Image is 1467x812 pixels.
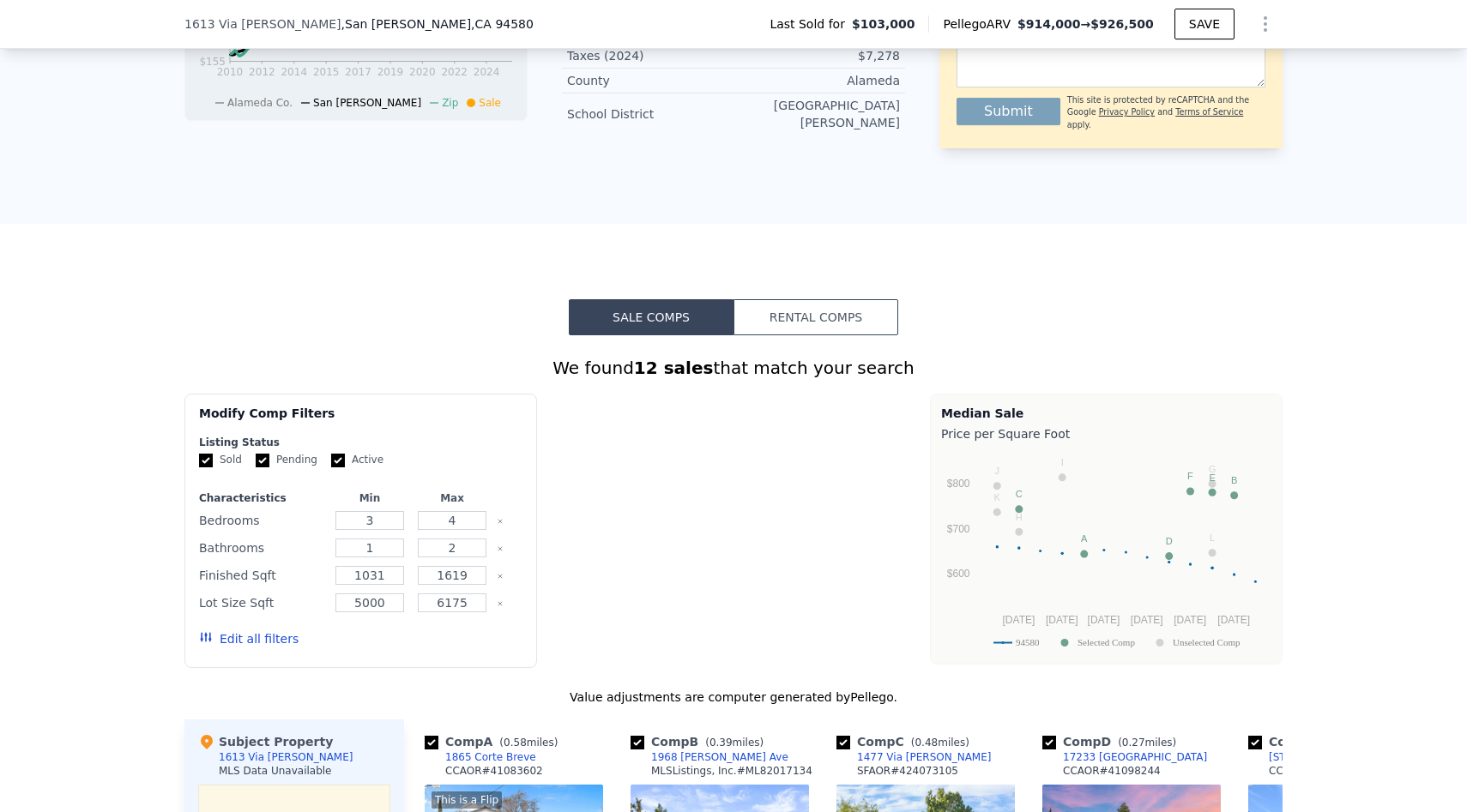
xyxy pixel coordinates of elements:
span: ( miles) [492,737,564,749]
button: Rental Comps [733,299,898,335]
text: E [1209,472,1215,483]
div: 1865 Corte Breve [445,750,536,764]
text: G [1209,464,1216,474]
a: 1477 Via [PERSON_NAME] [836,750,991,764]
text: L [1210,532,1215,543]
span: ( miles) [1111,737,1183,749]
button: Clear [497,573,504,580]
span: Last Sold for [770,15,852,33]
a: 1968 [PERSON_NAME] Ave [631,750,788,764]
button: Show Options [1248,7,1283,41]
button: Clear [497,545,504,552]
text: F [1187,471,1193,481]
div: SFAOR # 424073105 [857,764,958,778]
text: C [1016,489,1023,499]
div: We found that match your search [184,356,1283,380]
div: Taxes (2024) [567,47,733,64]
tspan: 2015 [313,66,340,78]
input: Pending [256,454,269,467]
tspan: 2010 [217,66,244,78]
tspan: 2024 [474,66,500,78]
text: Selected Comp [1078,637,1135,647]
text: D [1166,536,1173,546]
span: ( miles) [698,737,770,749]
text: I [1061,457,1064,467]
a: Terms of Service [1175,107,1243,117]
button: Clear [497,518,504,525]
text: A [1081,533,1088,544]
text: [DATE] [1131,614,1163,626]
span: 0.27 [1122,737,1145,749]
span: Pellego ARV [943,15,1017,33]
div: Comp C [836,733,976,750]
a: 17233 [GEOGRAPHIC_DATA] [1042,750,1207,764]
div: County [567,72,733,89]
div: Bedrooms [199,508,325,532]
tspan: 2020 [409,66,436,78]
tspan: 2014 [281,66,307,78]
div: Listing Status [199,436,522,449]
span: , CA 94580 [471,17,534,31]
tspan: $155 [199,56,226,68]
div: 1968 [PERSON_NAME] Ave [651,750,788,764]
text: [DATE] [1174,614,1206,626]
div: Price per Square Foot [941,422,1271,446]
div: $7,278 [733,47,900,64]
a: [STREET_ADDRESS] [1248,750,1371,764]
tspan: 2012 [249,66,275,78]
span: Alameda Co. [227,97,293,109]
div: CCAOR # 41098244 [1063,764,1161,778]
button: Clear [497,600,504,607]
div: Median Sale [941,405,1271,422]
div: Bathrooms [199,536,325,560]
span: 1613 Via [PERSON_NAME] [184,15,341,33]
button: Submit [957,98,1060,125]
label: Pending [256,453,317,467]
div: Finished Sqft [199,563,325,587]
span: ( miles) [904,737,976,749]
span: $914,000 [1017,17,1081,31]
span: 0.48 [915,737,938,749]
div: Comp A [425,733,564,750]
div: Comp E [1248,733,1387,750]
text: K [994,492,1001,502]
div: Modify Comp Filters [199,405,522,436]
div: Min [332,491,407,505]
text: J [995,466,1000,476]
span: Sale [479,97,501,109]
input: Sold [199,454,213,467]
text: $600 [947,568,970,580]
div: Subject Property [198,733,333,750]
span: Zip [442,97,458,109]
text: B [1231,475,1237,485]
div: MLSListings, Inc. # ML82017134 [651,764,812,778]
div: 1613 Via [PERSON_NAME] [219,750,353,764]
div: Characteristics [199,491,325,505]
div: CCAOR # 41083602 [445,764,543,778]
div: 1477 Via [PERSON_NAME] [857,750,991,764]
div: [STREET_ADDRESS] [1269,750,1371,764]
strong: 12 sales [634,358,714,378]
label: Active [331,453,383,467]
text: [DATE] [1217,614,1250,626]
div: Value adjustments are computer generated by Pellego . [184,689,1283,706]
input: Active [331,454,345,467]
a: Privacy Policy [1099,107,1155,117]
span: $926,500 [1090,17,1154,31]
label: Sold [199,453,242,467]
text: H [1016,512,1023,522]
tspan: 2022 [441,66,468,78]
span: San [PERSON_NAME] [313,97,421,109]
div: CCAOR # 41105948 [1269,764,1367,778]
tspan: 2019 [377,66,404,78]
span: , San [PERSON_NAME] [341,15,534,33]
div: A chart. [941,446,1271,660]
button: Edit all filters [199,630,299,647]
div: MLS Data Unavailable [219,764,332,778]
span: 0.58 [504,737,527,749]
div: Lot Size Sqft [199,591,325,615]
button: SAVE [1174,9,1235,39]
div: This is a Flip [432,791,502,809]
div: [GEOGRAPHIC_DATA][PERSON_NAME] [733,97,900,131]
tspan: 2017 [345,66,371,78]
